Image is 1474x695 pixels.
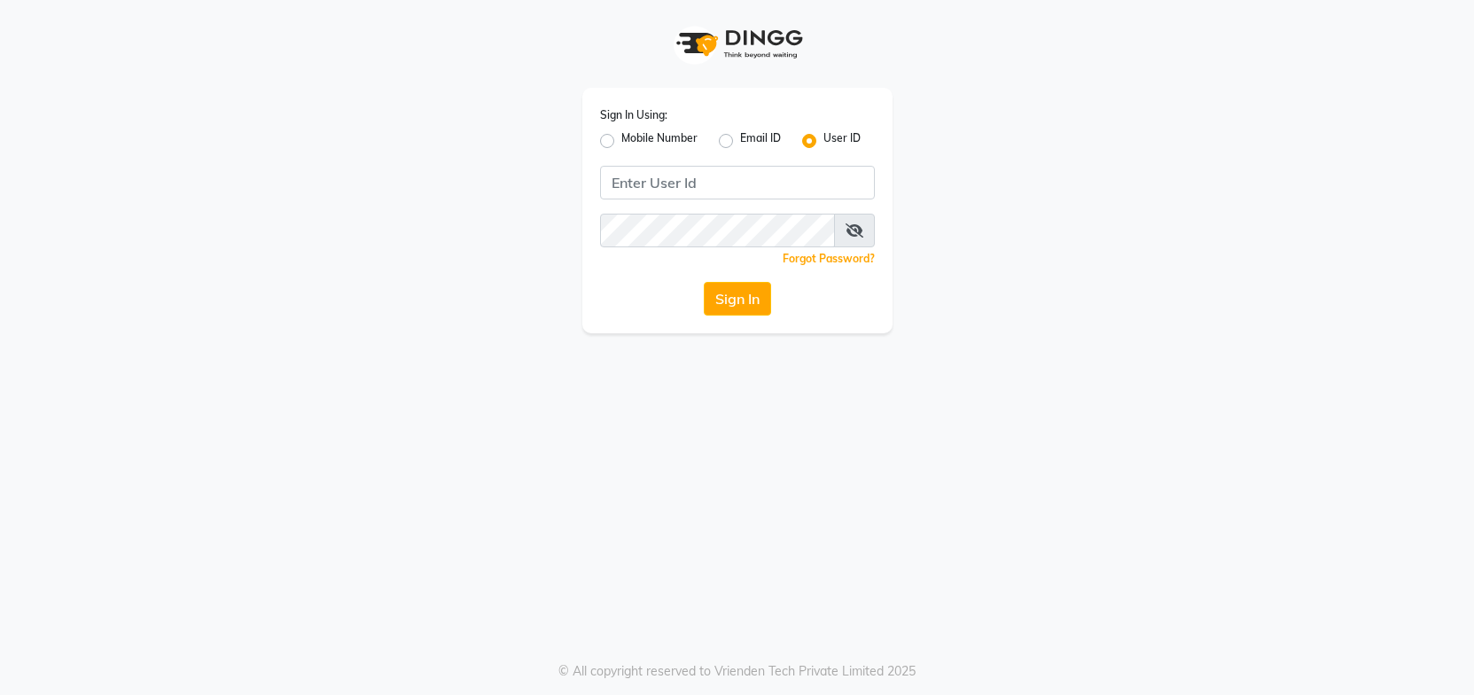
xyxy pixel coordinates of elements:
label: User ID [823,130,861,152]
label: Sign In Using: [600,107,667,123]
label: Mobile Number [621,130,698,152]
button: Sign In [704,282,771,316]
input: Username [600,166,875,199]
a: Forgot Password? [783,252,875,265]
label: Email ID [740,130,781,152]
img: logo1.svg [667,18,808,70]
input: Username [600,214,835,247]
